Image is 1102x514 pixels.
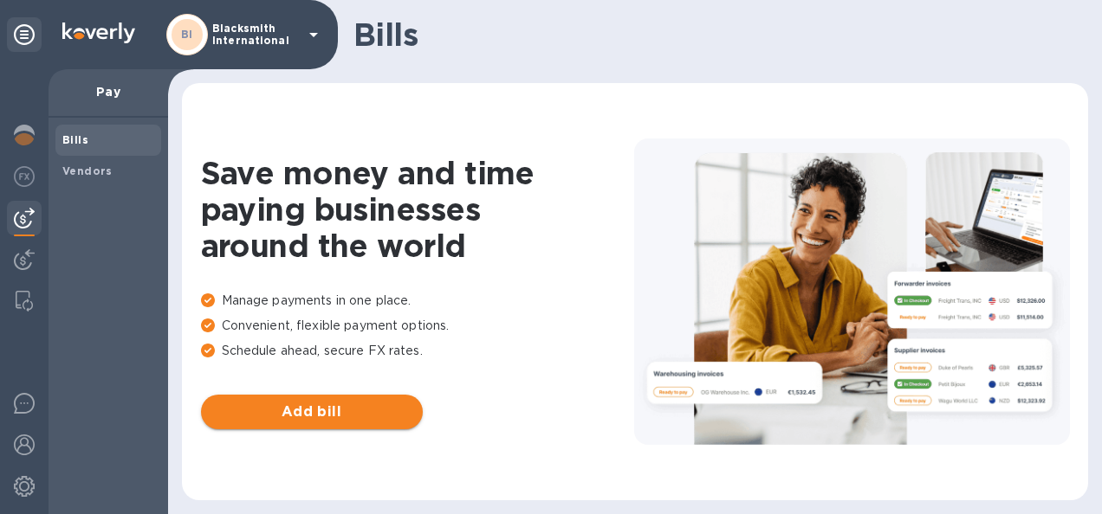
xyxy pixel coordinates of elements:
b: Vendors [62,164,113,177]
p: Blacksmith International [212,22,299,47]
p: Schedule ahead, secure FX rates. [201,342,634,360]
p: Manage payments in one place. [201,292,634,310]
button: Add bill [201,395,423,429]
img: Logo [62,22,135,43]
h1: Bills [353,16,1074,53]
p: Convenient, flexible payment options. [201,317,634,335]
div: Unpin categories [7,17,42,52]
p: Pay [62,83,154,100]
b: Bills [62,133,88,146]
b: BI [181,28,193,41]
span: Add bill [215,402,409,422]
img: Foreign exchange [14,166,35,187]
h1: Save money and time paying businesses around the world [201,155,634,264]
